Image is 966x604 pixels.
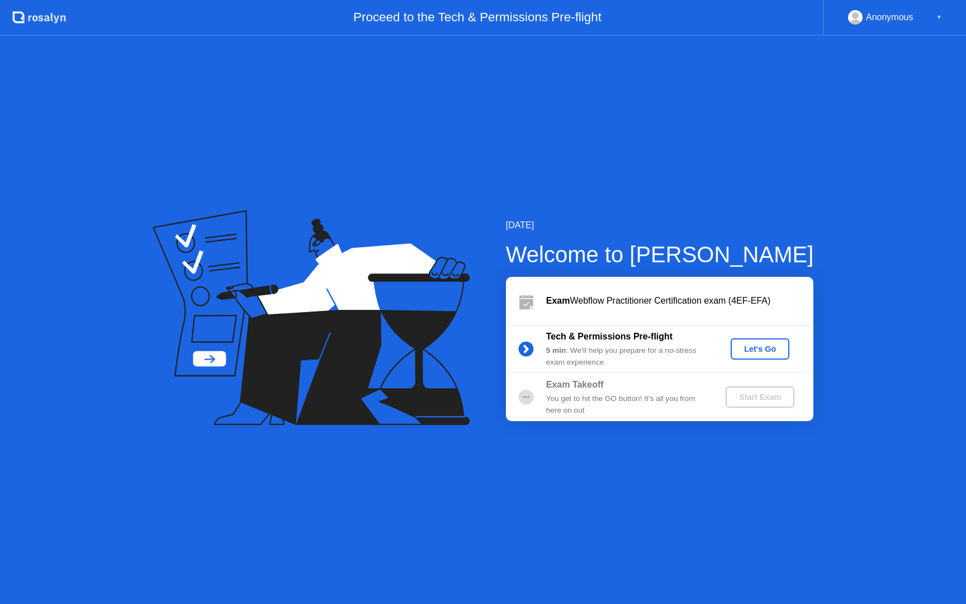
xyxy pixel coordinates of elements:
[546,294,813,308] div: Webflow Practitioner Certification exam (4EF-EFA)
[546,380,604,389] b: Exam Takeoff
[546,296,570,305] b: Exam
[506,219,814,232] div: [DATE]
[866,10,913,25] div: Anonymous
[726,386,794,408] button: Start Exam
[730,393,790,402] div: Start Exam
[731,338,789,360] button: Let's Go
[546,346,566,355] b: 5 min
[506,238,814,271] div: Welcome to [PERSON_NAME]
[546,332,673,341] b: Tech & Permissions Pre-flight
[546,345,707,368] div: : We’ll help you prepare for a no-stress exam experience
[546,393,707,416] div: You get to hit the GO button! It’s all you from here on out
[936,10,942,25] div: ▼
[735,345,785,353] div: Let's Go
